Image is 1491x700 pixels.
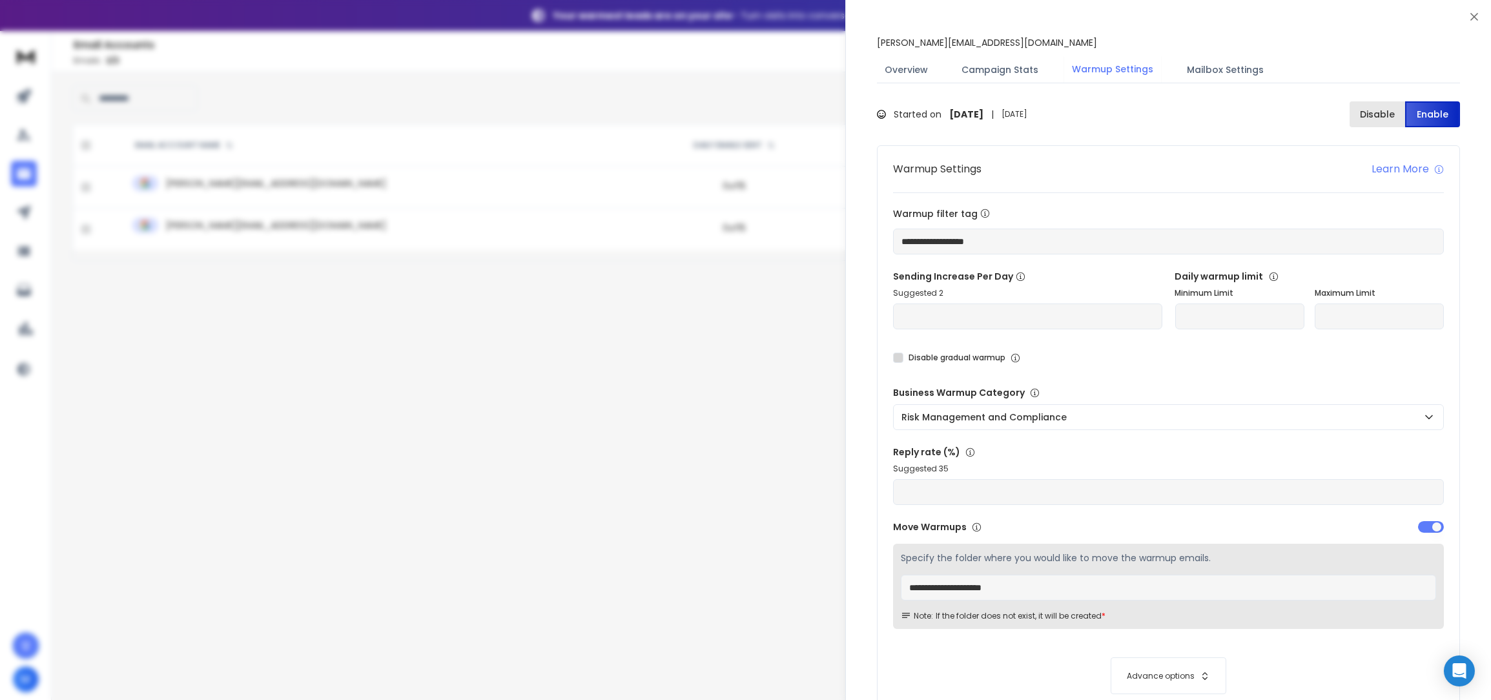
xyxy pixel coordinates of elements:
[954,56,1046,84] button: Campaign Stats
[936,611,1102,621] p: If the folder does not exist, it will be created
[877,36,1097,49] p: [PERSON_NAME][EMAIL_ADDRESS][DOMAIN_NAME]
[893,161,982,177] h1: Warmup Settings
[1064,55,1161,85] button: Warmup Settings
[906,657,1431,694] button: Advance options
[1002,109,1027,119] span: [DATE]
[893,270,1162,283] p: Sending Increase Per Day
[991,108,994,121] span: |
[893,386,1444,399] p: Business Warmup Category
[893,464,1444,474] p: Suggested 35
[949,108,983,121] strong: [DATE]
[1175,270,1445,283] p: Daily warmup limit
[1444,655,1475,686] div: Open Intercom Messenger
[893,520,1165,533] p: Move Warmups
[877,108,1027,121] div: Started on
[909,353,1005,363] label: Disable gradual warmup
[1405,101,1461,127] button: Enable
[1179,56,1271,84] button: Mailbox Settings
[893,288,1162,298] p: Suggested 2
[893,209,1444,218] label: Warmup filter tag
[893,446,1444,458] p: Reply rate (%)
[1350,101,1405,127] button: Disable
[901,411,1072,424] p: Risk Management and Compliance
[901,551,1436,564] p: Specify the folder where you would like to move the warmup emails.
[877,56,936,84] button: Overview
[901,611,933,621] span: Note:
[1175,288,1304,298] label: Minimum Limit
[1372,161,1444,177] a: Learn More
[1350,101,1460,127] button: DisableEnable
[1127,671,1195,681] p: Advance options
[1315,288,1444,298] label: Maximum Limit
